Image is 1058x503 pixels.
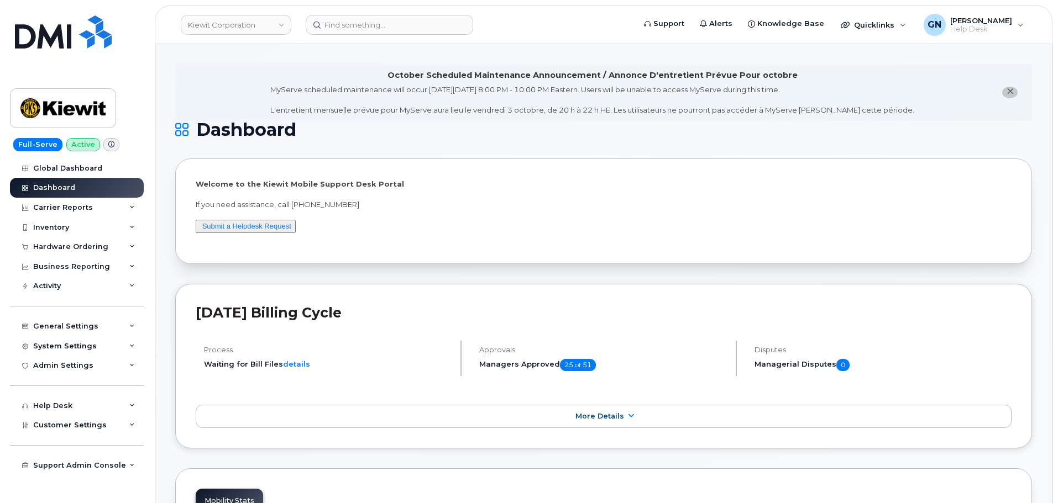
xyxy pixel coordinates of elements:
[283,359,310,368] a: details
[1002,87,1018,98] button: close notification
[1010,455,1050,495] iframe: Messenger Launcher
[196,121,296,138] span: Dashboard
[196,179,1012,189] p: Welcome to the Kiewit Mobile Support Desk Portal
[270,84,914,115] div: MyServe scheduled maintenance will occur [DATE][DATE] 8:00 PM - 10:00 PM Eastern. Users will be u...
[836,359,850,371] span: 0
[755,359,1012,371] h5: Managerial Disputes
[479,359,726,371] h5: Managers Approved
[196,304,1012,321] h2: [DATE] Billing Cycle
[202,222,291,230] a: Submit a Helpdesk Request
[755,346,1012,354] h4: Disputes
[479,346,726,354] h4: Approvals
[196,220,296,234] button: Submit a Helpdesk Request
[196,199,1012,210] p: If you need assistance, call [PHONE_NUMBER]
[204,346,451,354] h4: Process
[204,359,451,369] li: Waiting for Bill Files
[575,412,624,420] span: More Details
[560,359,596,371] span: 25 of 51
[387,70,798,81] div: October Scheduled Maintenance Announcement / Annonce D'entretient Prévue Pour octobre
